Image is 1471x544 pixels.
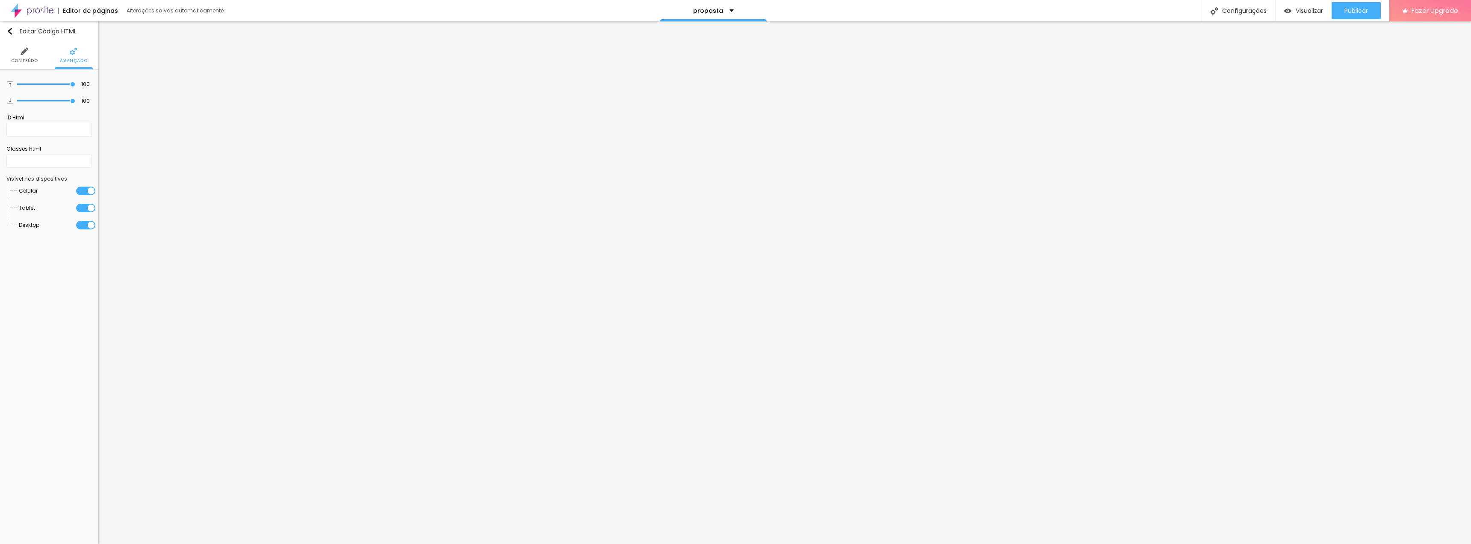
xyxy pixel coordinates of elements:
span: Desktop [19,217,39,234]
img: Icone [21,48,28,55]
button: Publicar [1332,2,1381,19]
img: Icone [70,48,77,55]
div: Visível nos dispositivos [6,176,92,181]
div: Editar Código HTML [6,28,77,35]
span: Celular [19,182,38,199]
span: Avançado [60,59,87,63]
span: Fazer Upgrade [1412,7,1458,14]
img: Icone [1211,7,1218,15]
div: Editor de páginas [58,8,118,14]
div: Classes Html [6,145,92,153]
iframe: Editor [98,21,1471,544]
img: Icone [7,81,13,87]
span: Tablet [19,199,35,217]
img: Icone [7,98,13,104]
span: Conteúdo [11,59,38,63]
span: Visualizar [1296,7,1323,14]
div: Alterações salvas automaticamente [127,8,225,13]
span: Publicar [1344,7,1368,14]
p: proposta [693,8,723,14]
img: Icone [6,28,13,35]
img: view-1.svg [1284,7,1291,15]
div: ID Html [6,114,92,122]
button: Visualizar [1276,2,1332,19]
